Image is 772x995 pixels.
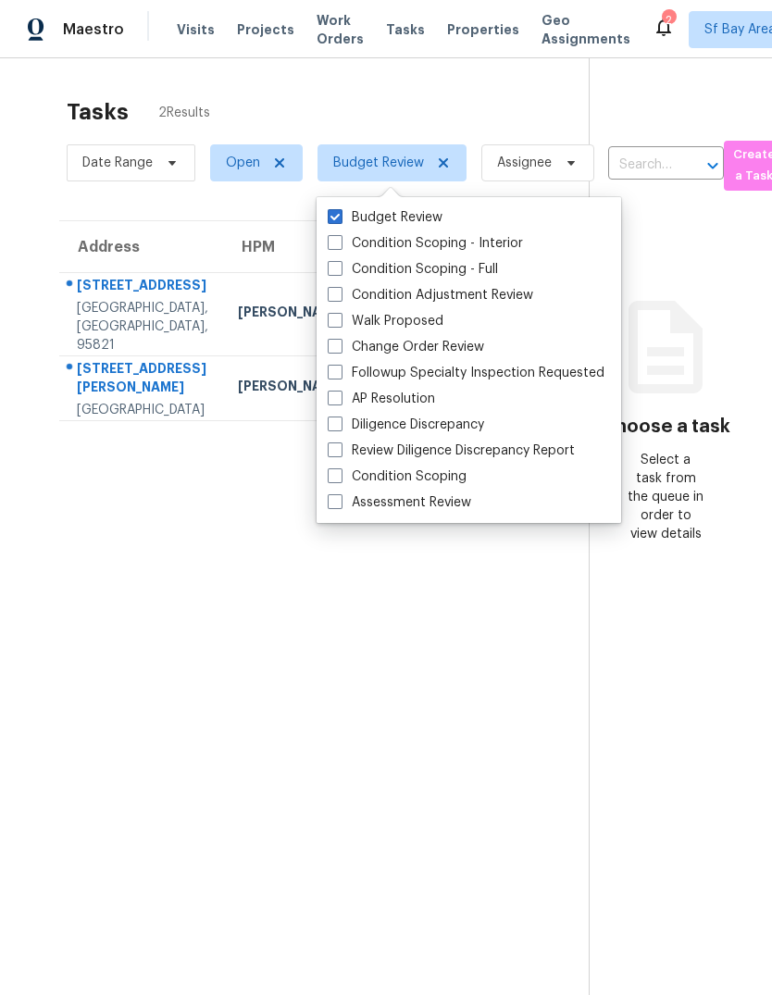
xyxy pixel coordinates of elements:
label: Followup Specialty Inspection Requested [328,364,604,382]
span: Date Range [82,154,153,172]
th: HPM [223,221,360,273]
span: Visits [177,20,215,39]
span: 2 Results [158,104,210,122]
div: [PERSON_NAME] [238,377,345,400]
span: Tasks [386,23,425,36]
span: Projects [237,20,294,39]
label: Assessment Review [328,493,471,512]
div: [GEOGRAPHIC_DATA] [77,401,208,419]
div: 2 [662,11,675,30]
label: Budget Review [328,208,442,227]
label: Condition Scoping [328,467,467,486]
span: Budget Review [333,154,424,172]
label: Condition Scoping - Interior [328,234,523,253]
label: Diligence Discrepancy [328,416,484,434]
h3: Choose a task [602,417,730,436]
div: [GEOGRAPHIC_DATA], [GEOGRAPHIC_DATA], 95821 [77,299,208,354]
label: Condition Adjustment Review [328,286,533,305]
label: Walk Proposed [328,312,443,330]
label: Condition Scoping - Full [328,260,498,279]
div: [PERSON_NAME] [238,303,345,326]
label: Review Diligence Discrepancy Report [328,442,575,460]
h2: Tasks [67,103,129,121]
label: AP Resolution [328,390,435,408]
span: Maestro [63,20,124,39]
span: Assignee [497,154,552,172]
span: Open [226,154,260,172]
span: Properties [447,20,519,39]
div: Select a task from the queue in order to view details [628,451,704,543]
button: Open [700,153,726,179]
input: Search by address [608,151,672,180]
label: Change Order Review [328,338,484,356]
div: [STREET_ADDRESS][PERSON_NAME] [77,359,208,401]
span: Geo Assignments [542,11,630,48]
div: [STREET_ADDRESS] [77,276,208,299]
th: Address [59,221,223,273]
span: Work Orders [317,11,364,48]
